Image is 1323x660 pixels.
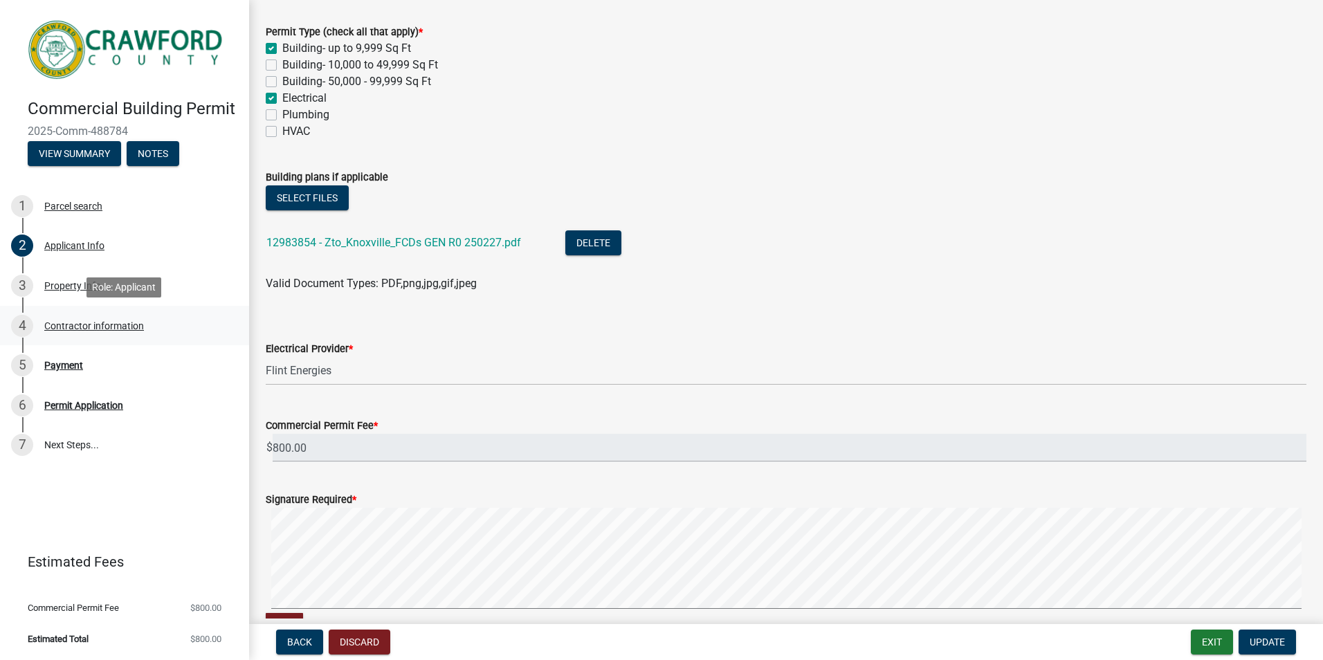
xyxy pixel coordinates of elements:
div: 7 [11,434,33,456]
button: Exit [1191,630,1233,654]
div: 2 [11,235,33,257]
div: Payment [44,360,83,370]
button: Delete [565,230,621,255]
span: Update [1250,636,1285,648]
button: Notes [127,141,179,166]
button: View Summary [28,141,121,166]
div: Parcel search [44,201,102,211]
button: Select files [266,185,349,210]
div: Contractor information [44,321,144,331]
label: Permit Type (check all that apply) [266,28,423,37]
img: Crawford County, Georgia [28,15,227,84]
div: Property Info [44,281,101,291]
span: $800.00 [190,634,221,643]
span: Valid Document Types: PDF,png,jpg,gif,jpeg [266,277,477,290]
a: 12983854 - Zto_Knoxville_FCDs GEN R0 250227.pdf [266,236,521,249]
label: Building- 10,000 to 49,999 Sq Ft [282,57,438,73]
label: Signature Required [266,495,356,505]
span: Commercial Permit Fee [28,603,119,612]
label: Plumbing [282,107,329,123]
button: Update [1239,630,1296,654]
label: Electrical [282,90,327,107]
button: Back [276,630,323,654]
label: Electrical Provider [266,345,353,354]
wm-modal-confirm: Delete Document [565,237,621,250]
span: $800.00 [190,603,221,612]
a: Estimated Fees [11,548,227,576]
span: Estimated Total [28,634,89,643]
div: Role: Applicant [86,277,161,297]
label: Building- 50,000 - 99,999 Sq Ft [282,73,431,90]
div: 4 [11,315,33,337]
button: Clear [266,613,303,636]
h4: Commercial Building Permit [28,99,238,119]
wm-modal-confirm: Summary [28,149,121,160]
div: 5 [11,354,33,376]
div: 3 [11,275,33,297]
label: Commercial Permit Fee [266,421,378,431]
label: HVAC [282,123,310,140]
span: $ [266,434,273,462]
div: 6 [11,394,33,416]
label: Building plans if applicable [266,173,388,183]
span: 2025-Comm-488784 [28,125,221,138]
wm-modal-confirm: Notes [127,149,179,160]
button: Discard [329,630,390,654]
div: Permit Application [44,401,123,410]
div: 1 [11,195,33,217]
div: Applicant Info [44,241,104,250]
span: Back [287,636,312,648]
label: Building- up to 9,999 Sq Ft [282,40,411,57]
